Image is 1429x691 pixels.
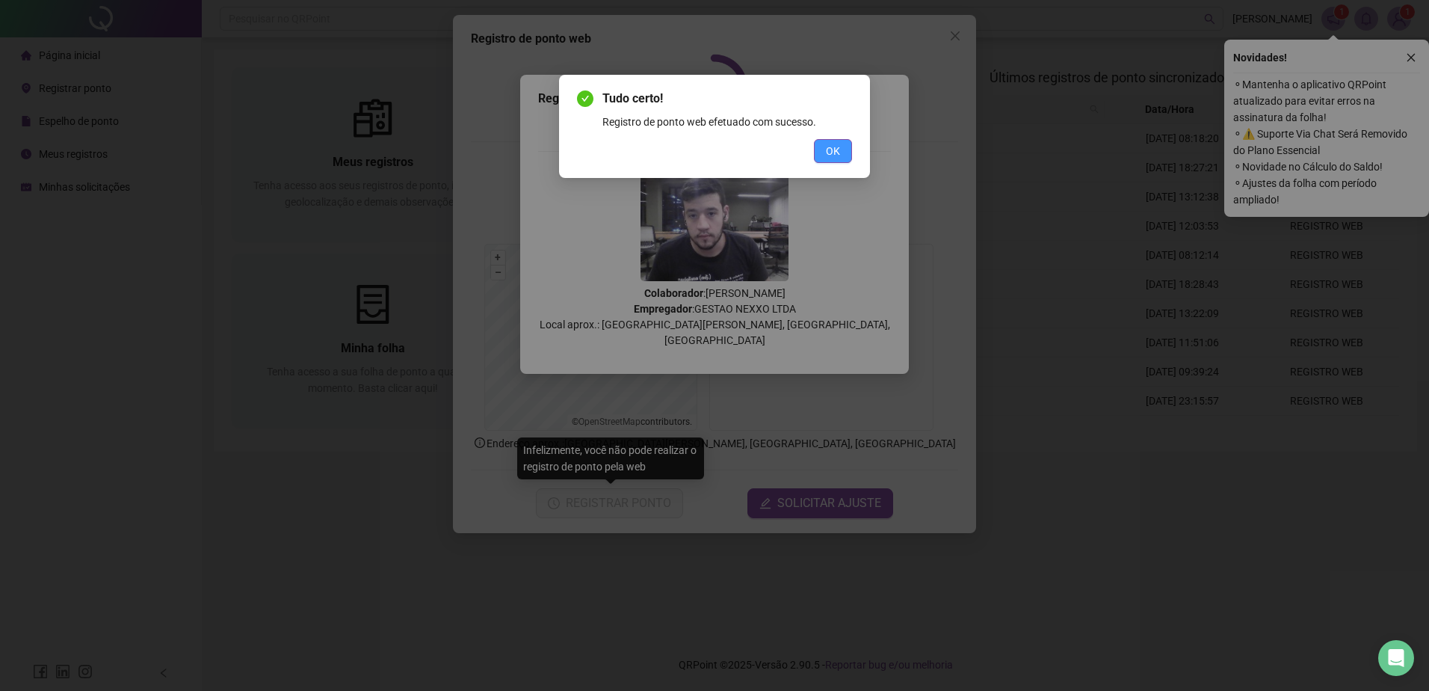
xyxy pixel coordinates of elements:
[814,139,852,163] button: OK
[577,90,593,107] span: check-circle
[602,114,852,130] div: Registro de ponto web efetuado com sucesso.
[1378,640,1414,676] div: Open Intercom Messenger
[826,143,840,159] span: OK
[602,90,852,108] span: Tudo certo!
